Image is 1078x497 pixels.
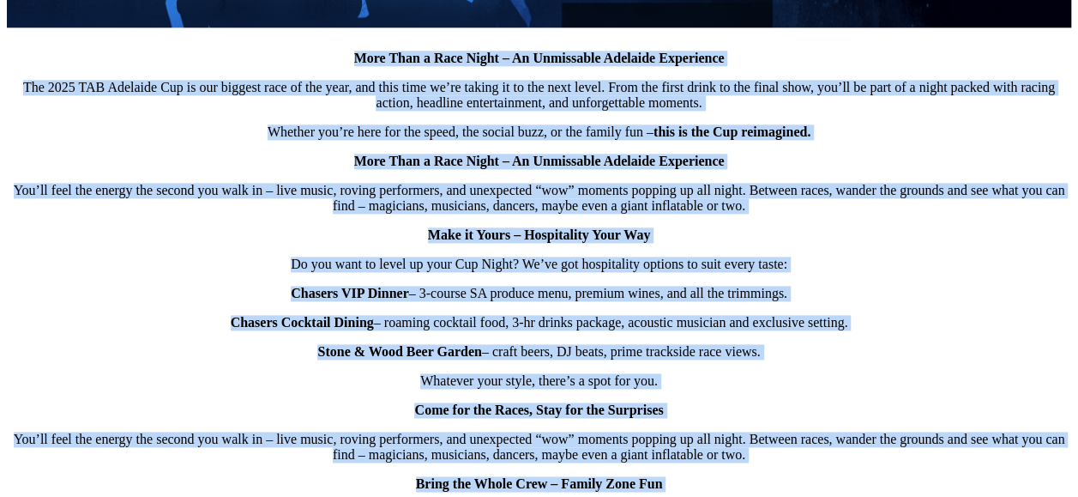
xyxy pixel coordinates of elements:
[354,154,725,168] strong: More Than a Race Night – An Unmissable Adelaide Experience
[7,344,1071,360] p: – craft beers, DJ beats, prime trackside race views.
[317,344,481,359] strong: Stone & Wood Beer Garden
[7,432,1071,463] p: You’ll feel the energy the second you walk in – live music, roving performers, and unexpected “wo...
[7,286,1071,301] p: – 3-course SA produce menu, premium wines, and all the trimmings.
[428,227,651,242] strong: Make it Yours – Hospitality Your Way
[7,183,1071,214] p: You’ll feel the energy the second you walk in – live music, roving performers, and unexpected “wo...
[7,257,1071,272] p: Do you want to level up your Cup Night? We’ve got hospitality options to suit every taste:
[416,476,663,491] strong: Bring the Whole Crew – Family Zone Fun
[653,124,810,139] strong: this is the Cup reimagined.
[291,286,409,300] strong: Chasers VIP Dinner
[414,403,663,417] strong: Come for the Races, Stay for the Surprises
[7,373,1071,389] p: Whatever your style, there’s a spot for you.
[231,315,374,330] strong: Chasers Cocktail Dining
[7,80,1071,111] p: The 2025 TAB Adelaide Cup is our biggest race of the year, and this time we’re taking it to the n...
[7,315,1071,330] p: – roaming cocktail food, 3-hr drinks package, acoustic musician and exclusive setting.
[354,51,725,65] strong: More Than a Race Night – An Unmissable Adelaide Experience
[7,124,1071,140] p: Whether you’re here for the speed, the social buzz, or the family fun –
